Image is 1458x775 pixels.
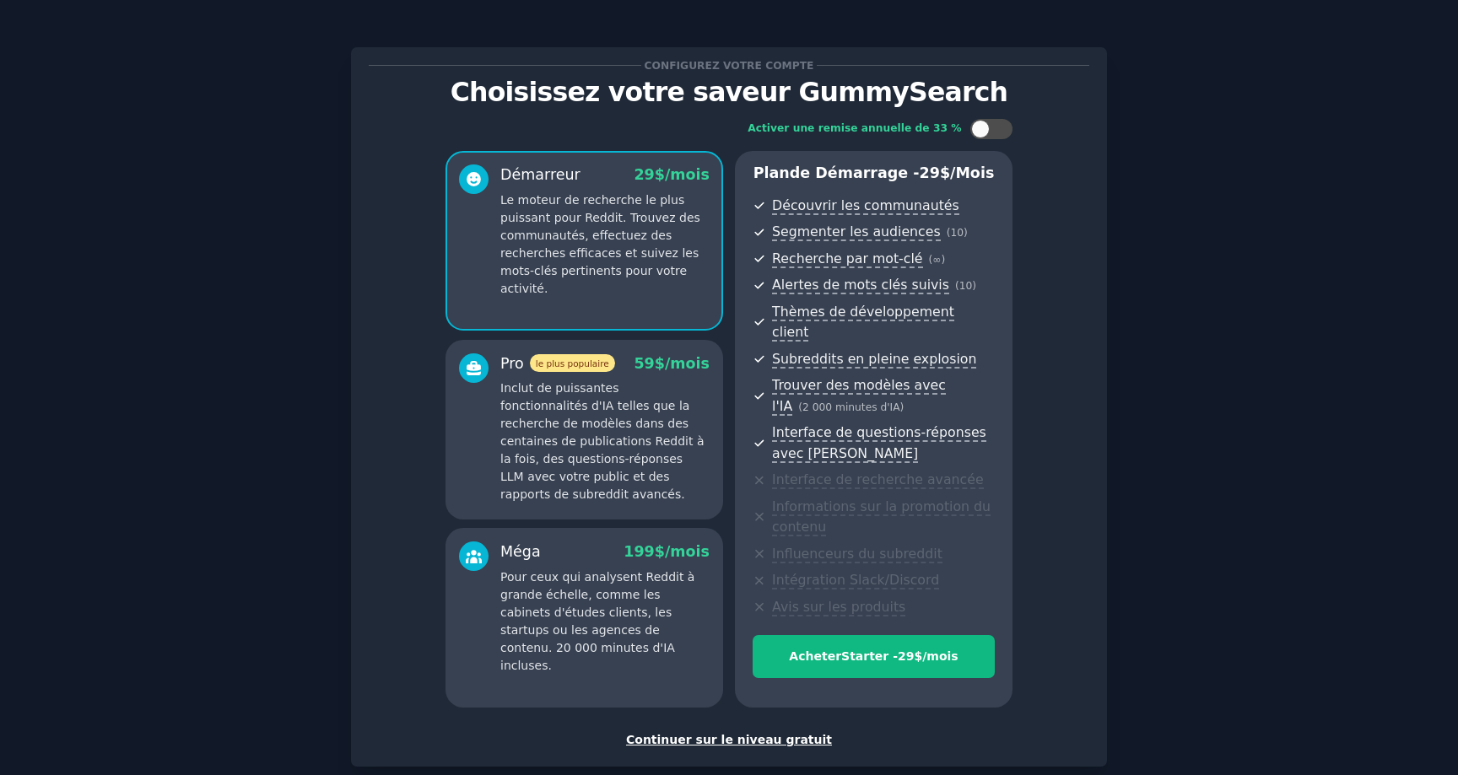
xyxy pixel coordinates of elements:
font: Pour ceux qui analysent Reddit à grande échelle, comme les cabinets d'études clients, les startup... [500,570,694,672]
font: ) [900,401,904,413]
font: ( [955,280,959,292]
font: 29 [920,164,940,181]
font: 29 [898,649,914,663]
font: Influenceurs du subreddit [772,546,942,562]
font: Recherche par mot-clé [772,250,922,266]
font: Intégration Slack/Discord [772,572,939,588]
font: Subreddits en pleine explosion [772,351,976,367]
font: Interface de questions-réponses avec [PERSON_NAME] [772,424,986,461]
font: Continuer sur le niveau gratuit [626,733,832,746]
font: ) [942,254,946,266]
font: Méga [500,543,541,560]
font: Interface de recherche avancée [772,471,983,487]
font: $ [655,543,665,560]
font: Informations sur la promotion du contenu [772,498,991,536]
font: /mois [950,164,994,181]
font: Thèmes de développement client [772,304,954,341]
font: Activer une remise annuelle de 33 % [748,122,961,134]
font: le plus populaire [536,358,609,369]
font: $ [914,649,922,663]
font: Le moteur de recherche le plus puissant pour Reddit. Trouvez des communautés, effectuez des reche... [500,193,700,295]
font: 2 000 minutes d'IA [802,401,900,413]
font: 10 [959,280,973,292]
font: Alertes de mots clés suivis [772,277,949,293]
font: /mois [665,543,710,560]
font: 199 [624,543,655,560]
font: Choisissez votre saveur GummySearch [451,77,1007,107]
font: 10 [950,227,964,239]
font: ) [972,280,976,292]
font: ∞ [932,254,941,266]
font: ( [947,227,951,239]
font: Inclut de puissantes fonctionnalités d'IA telles que la recherche de modèles dans des centaines d... [500,381,704,501]
font: $ [655,166,665,183]
font: Configurez votre compte [645,60,814,72]
font: ( [929,254,933,266]
font: 59 [634,355,654,372]
font: Découvrir les communautés [772,197,959,213]
font: de démarrage - [790,164,920,181]
font: $ [940,164,950,181]
font: /mois [665,166,710,183]
font: ) [964,227,968,239]
font: Acheter [789,649,841,663]
font: Segmenter les audiences [772,223,941,239]
font: Trouver des modèles avec l'IA [772,377,946,414]
font: Starter - [841,649,898,663]
font: $ [655,355,665,372]
font: 29 [634,166,654,183]
font: Plan [753,164,790,181]
font: /mois [922,649,958,663]
font: Avis sur les produits [772,599,905,615]
font: Pro [500,355,524,372]
font: Démarreur [500,166,580,183]
button: AcheterStarter -29$/mois [753,635,995,678]
font: ( [798,401,802,413]
font: /mois [665,355,710,372]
